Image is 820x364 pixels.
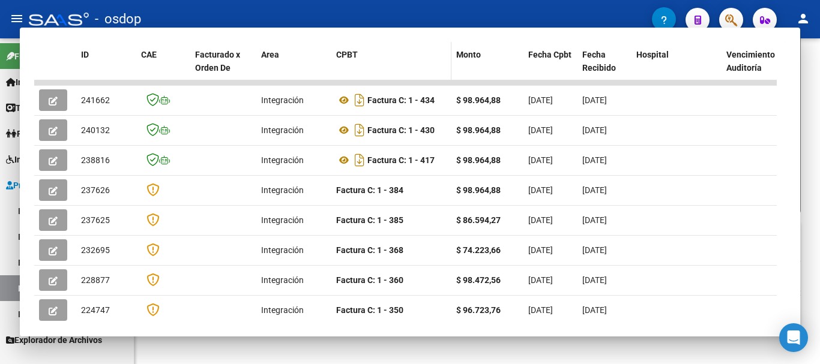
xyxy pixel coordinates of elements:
span: [DATE] [582,275,607,285]
span: Tesorería [6,101,52,115]
span: CAE [141,50,157,59]
span: [DATE] [582,185,607,195]
strong: $ 74.223,66 [456,245,501,255]
span: CPBT [336,50,358,59]
span: Area [261,50,279,59]
span: [DATE] [528,95,553,105]
span: [DATE] [528,275,553,285]
span: 240132 [81,125,110,135]
strong: Factura C: 1 - 384 [336,185,403,195]
div: Open Intercom Messenger [779,323,808,352]
span: 237626 [81,185,110,195]
span: 241662 [81,95,110,105]
span: Monto [456,50,481,59]
span: [DATE] [582,305,607,315]
span: Integración (discapacidad) [6,153,117,166]
span: [DATE] [528,185,553,195]
span: Firma Express [6,50,68,63]
i: Descargar documento [352,151,367,170]
span: Fecha Cpbt [528,50,571,59]
strong: Factura C: 1 - 350 [336,305,403,315]
span: [DATE] [582,125,607,135]
strong: $ 98.964,88 [456,95,501,105]
strong: Factura C: 1 - 360 [336,275,403,285]
strong: Factura C: 1 - 385 [336,215,403,225]
datatable-header-cell: CPBT [331,42,451,95]
mat-icon: person [796,11,810,26]
span: Integración [261,305,304,315]
strong: Factura C: 1 - 434 [367,95,435,105]
strong: Factura C: 1 - 417 [367,155,435,165]
i: Descargar documento [352,91,367,110]
span: 232695 [81,245,110,255]
span: [DATE] [528,305,553,315]
span: ID [81,50,89,59]
datatable-header-cell: Area [256,42,331,95]
span: Vencimiento Auditoría [726,50,775,73]
strong: Factura C: 1 - 430 [367,125,435,135]
datatable-header-cell: ID [76,42,136,95]
span: Facturado x Orden De [195,50,240,73]
span: 237625 [81,215,110,225]
span: Explorador de Archivos [6,333,102,347]
datatable-header-cell: Facturado x Orden De [190,42,256,95]
span: [DATE] [528,215,553,225]
span: Prestadores / Proveedores [6,179,115,192]
span: Integración [261,215,304,225]
strong: $ 98.964,88 [456,125,501,135]
datatable-header-cell: Hospital [632,42,722,95]
span: Integración [261,185,304,195]
datatable-header-cell: Monto [451,42,523,95]
span: Fecha Recibido [582,50,616,73]
span: [DATE] [582,95,607,105]
span: Integración [261,245,304,255]
span: 224747 [81,305,110,315]
mat-icon: menu [10,11,24,26]
span: [DATE] [582,245,607,255]
span: Hospital [636,50,669,59]
span: 228877 [81,275,110,285]
strong: Factura C: 1 - 368 [336,245,403,255]
datatable-header-cell: Fecha Recibido [577,42,632,95]
strong: $ 96.723,76 [456,305,501,315]
span: Inicio [6,76,37,89]
span: 238816 [81,155,110,165]
span: Integración [261,95,304,105]
strong: $ 98.472,56 [456,275,501,285]
datatable-header-cell: CAE [136,42,190,95]
span: Integración [261,275,304,285]
span: [DATE] [528,125,553,135]
strong: $ 86.594,27 [456,215,501,225]
span: Integración [261,125,304,135]
span: [DATE] [528,245,553,255]
strong: $ 98.964,88 [456,155,501,165]
datatable-header-cell: Fecha Cpbt [523,42,577,95]
strong: $ 98.964,88 [456,185,501,195]
span: Padrón [6,127,44,140]
datatable-header-cell: Vencimiento Auditoría [722,42,776,95]
span: [DATE] [582,155,607,165]
span: - osdop [95,6,141,32]
span: [DATE] [528,155,553,165]
i: Descargar documento [352,121,367,140]
span: Integración [261,155,304,165]
span: [DATE] [582,215,607,225]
